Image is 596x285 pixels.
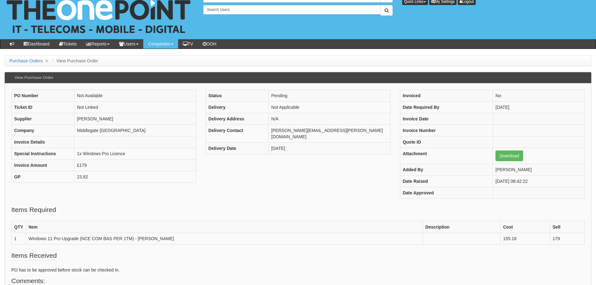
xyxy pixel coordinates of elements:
th: Company [12,125,74,136]
td: 23.82 [74,171,196,183]
a: Download [495,150,523,161]
th: Delivery Contact [206,125,269,143]
a: Purchase Orders [9,58,43,63]
p: PO has to be approved before stock can be checked in. [11,267,585,273]
th: Cost [500,221,550,233]
th: Special Instructions [12,148,74,160]
a: OOH [198,39,221,49]
th: Delivery Date [206,143,269,154]
th: Invoice Number [400,125,493,136]
th: QTY [12,221,26,233]
td: [DATE] [493,102,585,113]
th: PO Number [12,90,74,102]
a: Users [114,39,143,49]
a: TV [178,39,198,49]
th: Attachment [400,148,493,164]
a: Dashboard [19,39,54,49]
th: Delivery Address [206,113,269,125]
td: Pending [269,90,390,102]
th: Invoice Date [400,113,493,125]
th: Date Raised [400,176,493,187]
td: £179 [74,160,196,171]
td: 155.18 [500,233,550,245]
td: Windows 11 Pro Upgrade (NCE COM BAS PER 1TM) - [PERSON_NAME] [26,233,423,245]
td: Middlegate [GEOGRAPHIC_DATA] [74,125,196,136]
th: Date Required By [400,102,493,113]
th: Delivery [206,102,269,113]
span: > [44,58,50,63]
td: [PERSON_NAME] [74,113,196,125]
a: Companies [143,39,178,49]
td: 1x Windows Pro Licence [74,148,196,160]
td: 1 [12,233,26,245]
td: [PERSON_NAME][EMAIL_ADDRESS][PERSON_NAME][DOMAIN_NAME] [269,125,390,143]
th: Added By [400,164,493,176]
legend: Items Received [11,251,57,261]
th: GP [12,171,74,183]
th: Description [423,221,500,233]
th: Item [26,221,423,233]
h3: View Purchase Order [11,72,56,83]
th: Invoice Amount [12,160,74,171]
td: No [493,90,585,102]
th: Status [206,90,269,102]
th: Ticket ID [12,102,74,113]
th: Supplier [12,113,74,125]
td: Not Applicable [269,102,390,113]
td: N/A [269,113,390,125]
td: Not Available [74,90,196,102]
th: Invoiced [400,90,493,102]
legend: Items Required [11,205,56,215]
a: Reports [81,39,114,49]
input: Search Users [203,5,380,14]
th: Date Approved [400,187,493,199]
th: Quote ID [400,136,493,148]
td: Not Linked [74,102,196,113]
td: 179 [550,233,584,245]
td: [DATE] [269,143,390,154]
li: View Purchase Order [51,58,98,64]
td: [PERSON_NAME] [493,164,585,176]
a: Tickets [54,39,82,49]
th: Invoice Details [12,136,74,148]
th: Sell [550,221,584,233]
td: [DATE] 08:42:22 [493,176,585,187]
